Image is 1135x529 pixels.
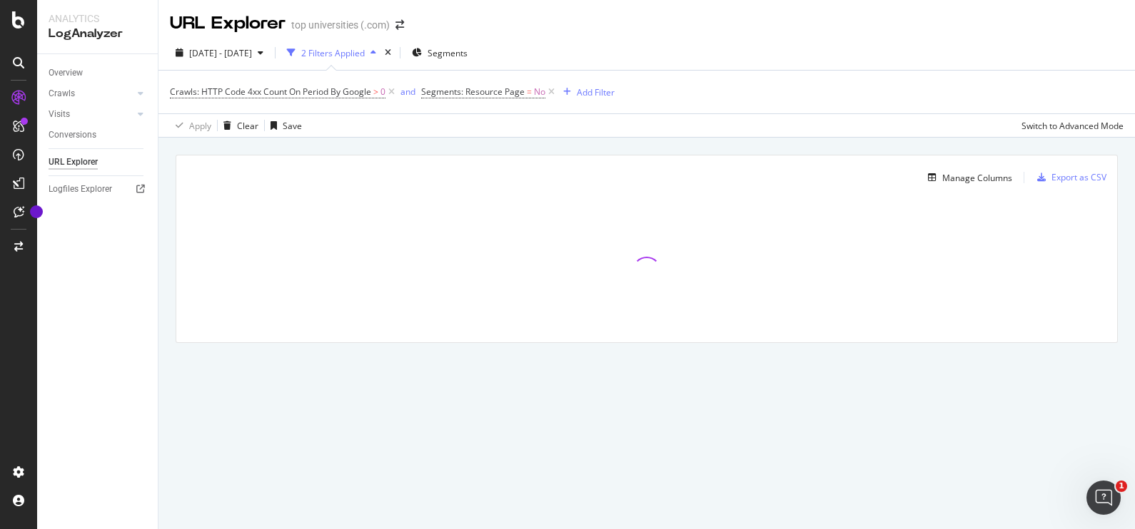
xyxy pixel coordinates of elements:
[534,82,545,102] span: No
[170,86,371,98] span: Crawls: HTTP Code 4xx Count On Period By Google
[1051,171,1106,183] div: Export as CSV
[1086,481,1121,515] iframe: Intercom live chat
[49,66,83,81] div: Overview
[237,120,258,132] div: Clear
[49,107,70,122] div: Visits
[49,107,133,122] a: Visits
[49,86,133,101] a: Crawls
[170,41,269,64] button: [DATE] - [DATE]
[942,172,1012,184] div: Manage Columns
[170,114,211,137] button: Apply
[189,120,211,132] div: Apply
[1116,481,1127,492] span: 1
[380,82,385,102] span: 0
[400,85,415,98] button: and
[49,128,148,143] a: Conversions
[291,18,390,32] div: top universities (.com)
[527,86,532,98] span: =
[395,20,404,30] div: arrow-right-arrow-left
[218,114,258,137] button: Clear
[189,47,252,59] span: [DATE] - [DATE]
[922,169,1012,186] button: Manage Columns
[1021,120,1124,132] div: Switch to Advanced Mode
[49,155,98,170] div: URL Explorer
[49,26,146,42] div: LogAnalyzer
[49,11,146,26] div: Analytics
[577,86,615,98] div: Add Filter
[49,182,112,197] div: Logfiles Explorer
[428,47,468,59] span: Segments
[49,66,148,81] a: Overview
[283,120,302,132] div: Save
[49,86,75,101] div: Crawls
[1016,114,1124,137] button: Switch to Advanced Mode
[49,128,96,143] div: Conversions
[49,155,148,170] a: URL Explorer
[558,83,615,101] button: Add Filter
[30,205,43,218] div: Tooltip anchor
[301,47,365,59] div: 2 Filters Applied
[421,86,525,98] span: Segments: Resource Page
[49,182,148,197] a: Logfiles Explorer
[382,46,394,60] div: times
[265,114,302,137] button: Save
[406,41,473,64] button: Segments
[1031,166,1106,189] button: Export as CSV
[400,86,415,98] div: and
[373,86,378,98] span: >
[281,41,382,64] button: 2 Filters Applied
[170,11,286,36] div: URL Explorer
